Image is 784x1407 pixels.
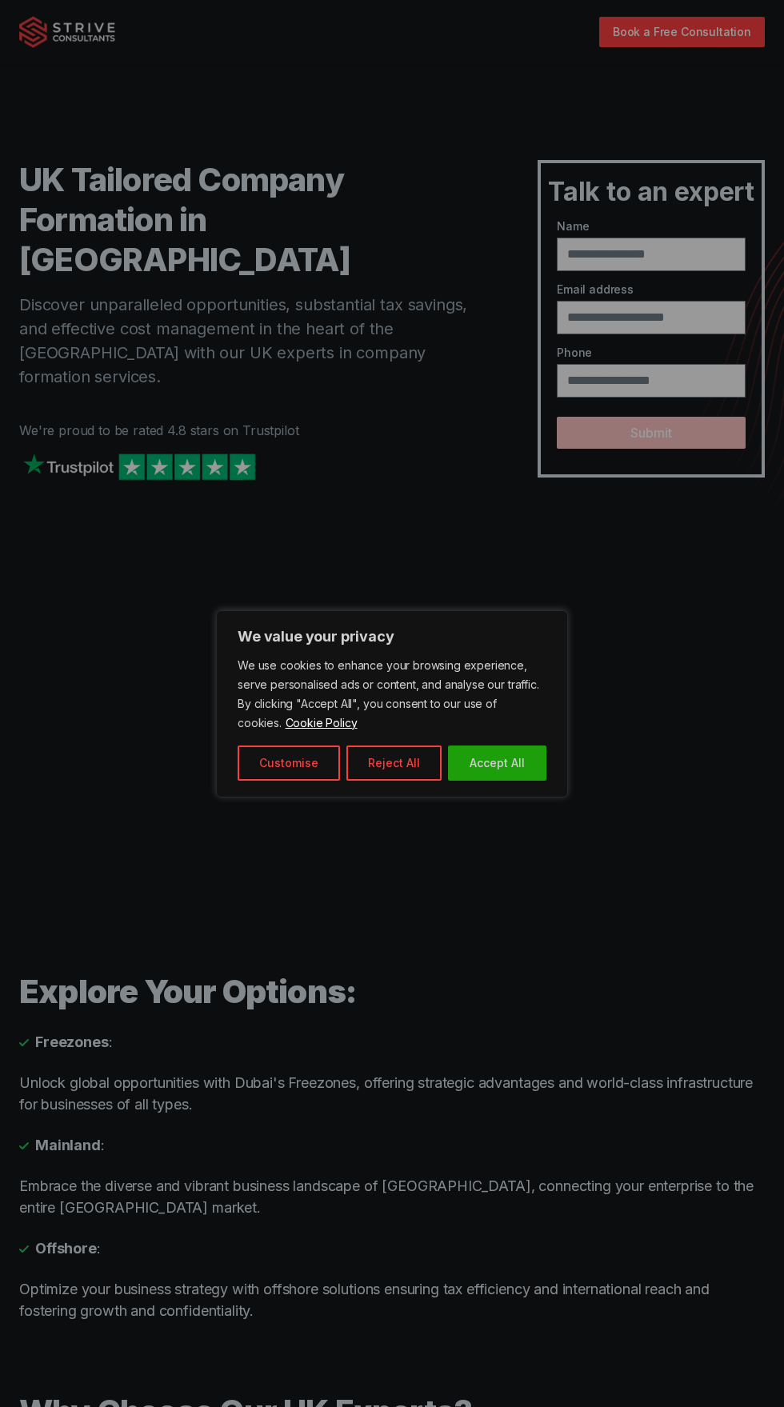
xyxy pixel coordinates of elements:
p: We value your privacy [238,627,546,646]
a: Cookie Policy [285,715,358,730]
div: We value your privacy [216,610,568,797]
button: Customise [238,745,340,781]
button: Accept All [448,745,546,781]
button: Reject All [346,745,442,781]
p: We use cookies to enhance your browsing experience, serve personalised ads or content, and analys... [238,656,546,733]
